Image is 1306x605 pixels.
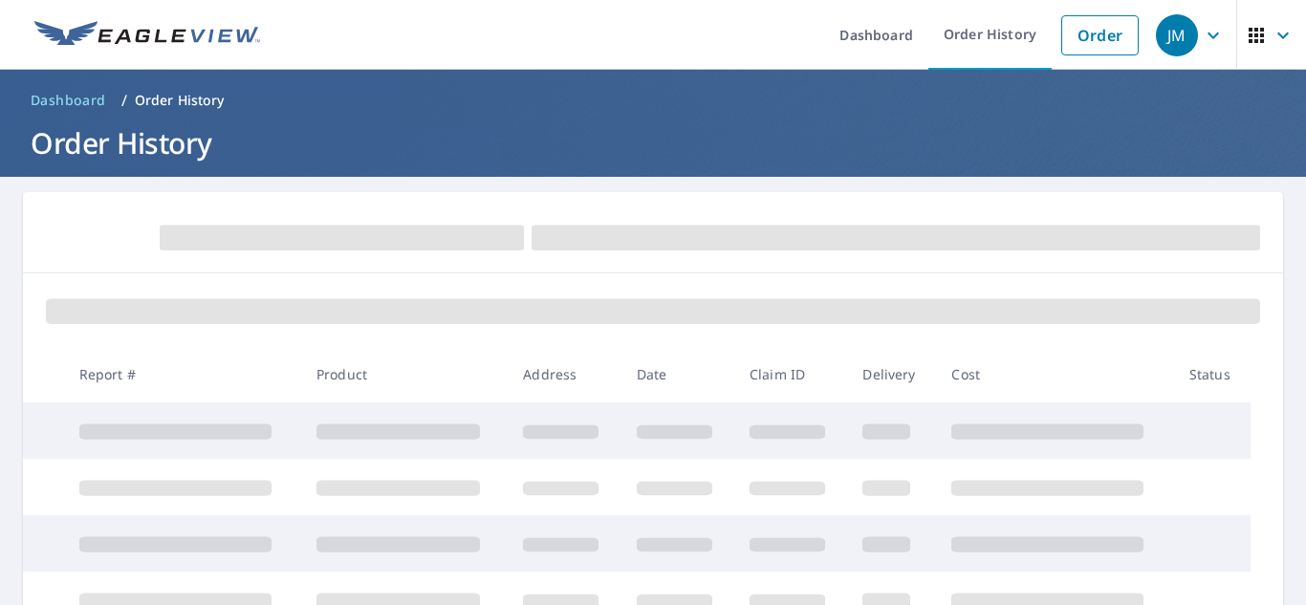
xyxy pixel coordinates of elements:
[121,89,127,112] li: /
[23,85,1283,116] nav: breadcrumb
[847,346,936,402] th: Delivery
[301,346,508,402] th: Product
[31,91,106,110] span: Dashboard
[1174,346,1251,402] th: Status
[64,346,301,402] th: Report #
[1156,14,1198,56] div: JM
[734,346,847,402] th: Claim ID
[23,123,1283,162] h1: Order History
[508,346,620,402] th: Address
[135,91,225,110] p: Order History
[23,85,114,116] a: Dashboard
[1061,15,1139,55] a: Order
[936,346,1173,402] th: Cost
[621,346,734,402] th: Date
[34,21,260,50] img: EV Logo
